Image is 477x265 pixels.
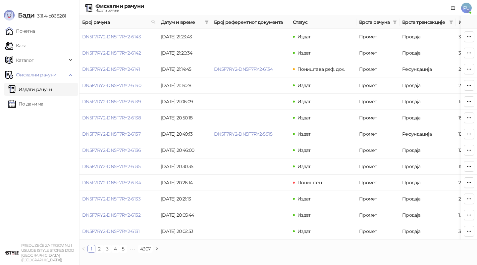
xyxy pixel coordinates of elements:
a: DN5F7RY2-DN5F7RY2-6137 [82,131,140,137]
a: Издати рачуни [8,83,52,96]
li: Претходна страна [79,245,87,253]
a: 2 [96,245,103,252]
a: DN5F7RY2-DN5F7RY2-6143 [82,34,141,40]
td: [DATE] 21:14:28 [158,77,211,94]
a: DN5F7RY2-DN5F7RY2-6131 [82,228,139,234]
span: 3.11.4-b868281 [34,13,66,19]
td: Промет [356,191,399,207]
td: DN5F7RY2-DN5F7RY2-6136 [79,142,158,158]
a: DN5F7RY2-DN5F7RY2-6136 [82,147,141,153]
span: Фискални рачуни [16,68,56,81]
li: 5 [119,245,127,253]
td: DN5F7RY2-DN5F7RY2-6140 [79,77,158,94]
a: 4307 [138,245,152,252]
td: Продаја [399,158,456,175]
span: filter [449,20,453,24]
a: DN5F7RY2-DN5F7RY2-6135 [82,163,140,169]
span: Издат [297,34,311,40]
td: DN5F7RY2-DN5F7RY2-6143 [79,29,158,45]
a: По данима [8,97,43,110]
li: Следећих 5 Страна [127,245,138,253]
td: Рефундација [399,126,456,142]
a: DN5F7RY2-DN5F7RY2-6142 [82,50,141,56]
td: Промет [356,223,399,240]
td: [DATE] 20:30:35 [158,158,211,175]
span: Датум и време [161,19,202,26]
a: Каса [5,39,26,52]
a: Почетна [5,24,35,38]
th: Врста трансакције [399,16,456,29]
span: Издат [297,163,311,169]
span: Врста рачуна [359,19,390,26]
td: Продаја [399,94,456,110]
span: Издат [297,147,311,153]
td: Промет [356,94,399,110]
button: right [153,245,161,253]
td: DN5F7RY2-DN5F7RY2-6133 [79,191,158,207]
a: DN5F7RY2-DN5F7RY2-6141 [82,66,140,72]
span: Издат [297,99,311,105]
li: 1 [87,245,95,253]
td: [DATE] 21:06:09 [158,94,211,110]
a: DN5F7RY2-DN5F7RY2-5815 [214,131,272,137]
span: filter [205,20,209,24]
td: DN5F7RY2-DN5F7RY2-6138 [79,110,158,126]
td: Продаја [399,223,456,240]
li: 4307 [138,245,153,253]
td: Продаја [399,77,456,94]
td: Продаја [399,191,456,207]
td: Промет [356,77,399,94]
td: Промет [356,142,399,158]
td: [DATE] 20:49:13 [158,126,211,142]
span: Каталог [16,54,34,67]
li: Следећа страна [153,245,161,253]
div: Издати рачуни [95,9,144,12]
a: DN5F7RY2-DN5F7RY2-6133 [82,196,140,202]
td: Промет [356,126,399,142]
th: Врста рачуна [356,16,399,29]
a: 1 [88,245,95,252]
td: [DATE] 20:05:44 [158,207,211,223]
div: Фискални рачуни [95,4,144,9]
span: right [155,247,159,251]
a: 5 [120,245,127,252]
span: Врста трансакције [402,19,447,26]
td: [DATE] 20:02:53 [158,223,211,240]
button: left [79,245,87,253]
td: [DATE] 20:46:00 [158,142,211,158]
td: Продаја [399,207,456,223]
img: 64x64-companyLogo-77b92cf4-9946-4f36-9751-bf7bb5fd2c7d.png [5,246,19,259]
td: Промет [356,207,399,223]
img: Logo [4,10,15,21]
span: filter [392,17,398,27]
a: DN5F7RY2-DN5F7RY2-6134 [214,66,273,72]
td: Продаја [399,142,456,158]
span: Бади [18,11,34,19]
a: DN5F7RY2-DN5F7RY2-6140 [82,82,141,88]
td: [DATE] 21:20:34 [158,45,211,61]
span: Број рачуна [82,19,148,26]
td: DN5F7RY2-DN5F7RY2-6135 [79,158,158,175]
a: DN5F7RY2-DN5F7RY2-6134 [82,180,141,186]
span: Издат [297,50,311,56]
td: Продаја [399,29,456,45]
td: DN5F7RY2-DN5F7RY2-6137 [79,126,158,142]
span: left [81,247,85,251]
td: DN5F7RY2-DN5F7RY2-6131 [79,223,158,240]
td: DN5F7RY2-DN5F7RY2-6141 [79,61,158,77]
a: 4 [112,245,119,252]
a: DN5F7RY2-DN5F7RY2-6138 [82,115,141,121]
small: PREDUZEĆE ZA TRGOVINU I USLUGE ISTYLE STORES DOO [GEOGRAPHIC_DATA] ([GEOGRAPHIC_DATA]) [21,243,74,262]
span: Поништава реф. док. [297,66,345,72]
td: [DATE] 20:21:13 [158,191,211,207]
td: [DATE] 20:26:14 [158,175,211,191]
li: 4 [111,245,119,253]
th: Статус [290,16,356,29]
td: Продаја [399,175,456,191]
span: Поништен [297,180,322,186]
li: 3 [103,245,111,253]
span: Издат [297,212,311,218]
td: DN5F7RY2-DN5F7RY2-6134 [79,175,158,191]
td: Промет [356,175,399,191]
td: [DATE] 21:23:43 [158,29,211,45]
